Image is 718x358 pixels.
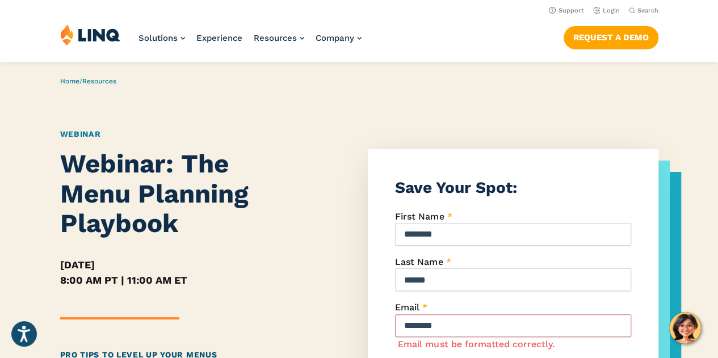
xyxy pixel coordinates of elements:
a: Experience [196,33,242,43]
span: Search [637,7,658,14]
span: Solutions [138,33,178,43]
button: Open Search Bar [629,6,658,15]
img: LINQ | K‑12 Software [60,24,120,45]
a: Support [549,7,584,14]
span: Last Name [395,256,443,267]
button: Hello, have a question? Let’s chat. [669,312,701,344]
span: First Name [395,211,444,222]
a: Login [593,7,620,14]
nav: Button Navigation [564,24,658,49]
h5: 8:00 AM PT | 11:00 AM ET [60,272,299,288]
h1: Webinar: The Menu Planning Playbook [60,149,299,239]
a: Resources [82,77,116,85]
label: Email must be formatted correctly. [398,339,554,349]
a: Resources [254,33,304,43]
a: Home [60,77,79,85]
a: Company [316,33,362,43]
span: / [60,77,116,85]
strong: Save Your Spot: [395,178,517,197]
a: Request a Demo [564,26,658,49]
span: Company [316,33,354,43]
a: Webinar [60,129,101,138]
span: Email [395,302,419,313]
nav: Primary Navigation [138,24,362,61]
span: Resources [254,33,297,43]
h5: [DATE] [60,257,299,272]
a: Solutions [138,33,185,43]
